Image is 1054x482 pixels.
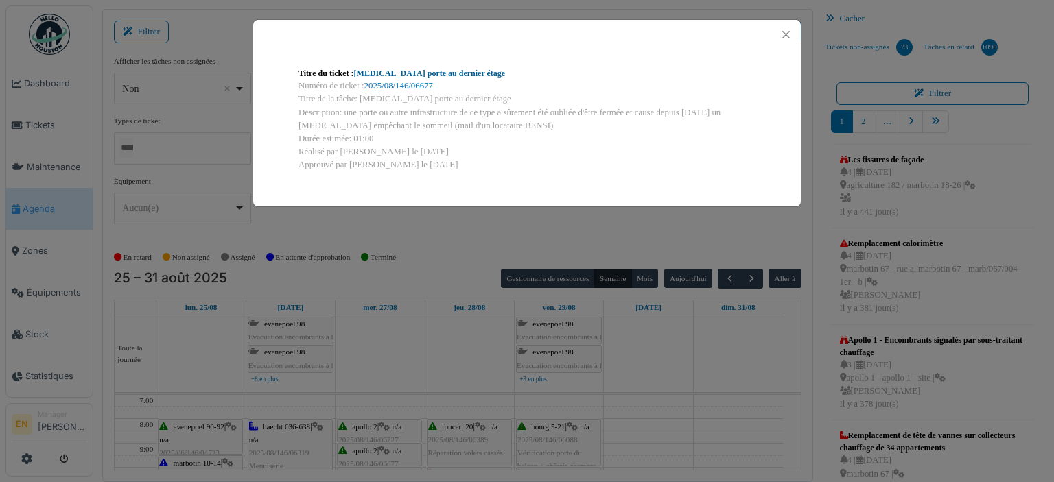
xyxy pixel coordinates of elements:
div: Description: une porte ou autre infrastructure de ce type a sûrement été oubliée d'être fermée et... [298,106,756,132]
div: Durée estimée: 01:00 [298,132,756,145]
a: [MEDICAL_DATA] porte au dernier étage [354,69,506,78]
div: Numéro de ticket : [298,80,756,93]
div: Titre de la tâche: [MEDICAL_DATA] porte au dernier étage [298,93,756,106]
a: 2025/08/146/06677 [364,81,433,91]
div: Réalisé par [PERSON_NAME] le [DATE] [298,145,756,158]
div: Titre du ticket : [298,67,756,80]
div: Approuvé par [PERSON_NAME] le [DATE] [298,158,756,171]
button: Close [777,25,795,44]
